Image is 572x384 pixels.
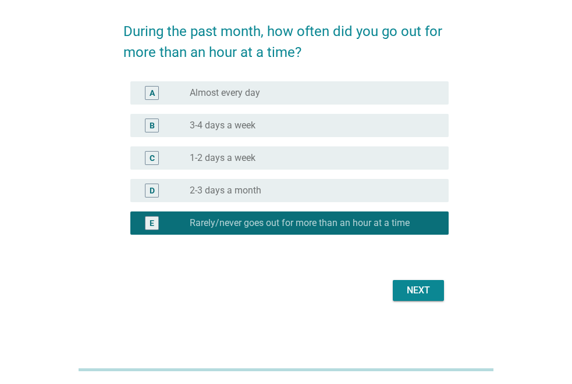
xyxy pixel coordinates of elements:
[150,217,154,229] div: E
[150,119,155,131] div: B
[190,87,260,99] label: Almost every day
[150,87,155,99] div: A
[123,9,449,63] h2: During the past month, how often did you go out for more than an hour at a time?
[150,152,155,164] div: C
[190,185,261,196] label: 2-3 days a month
[150,184,155,196] div: D
[402,283,435,297] div: Next
[190,152,255,164] label: 1-2 days a week
[393,280,444,301] button: Next
[190,217,410,229] label: Rarely/never goes out for more than an hour at a time
[190,120,255,131] label: 3-4 days a week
